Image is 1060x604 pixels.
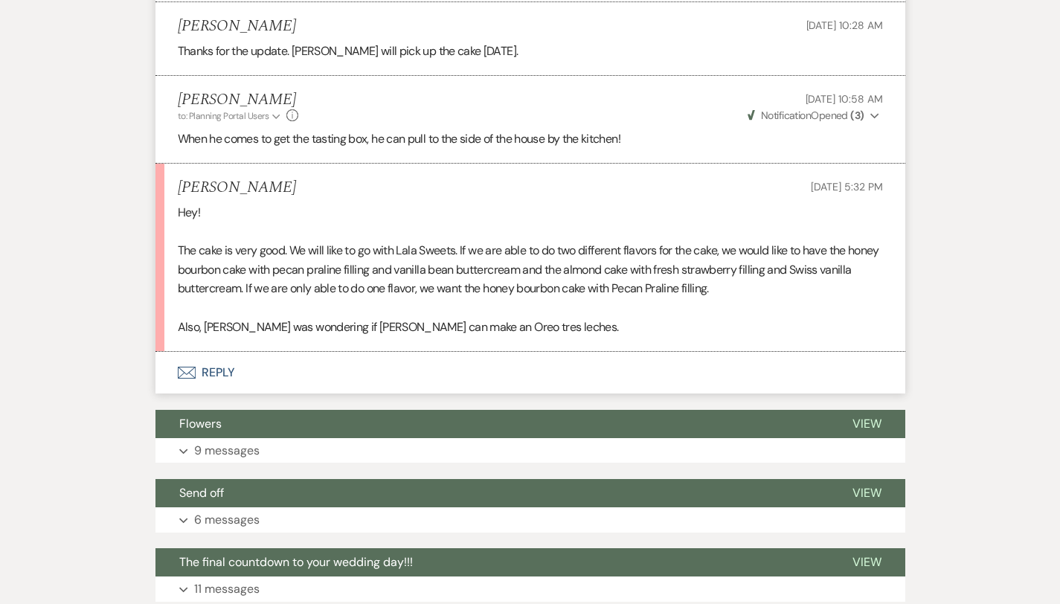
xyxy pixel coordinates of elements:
button: 9 messages [155,438,905,463]
p: Also, [PERSON_NAME] was wondering if [PERSON_NAME] can make an Oreo tres leches. [178,318,883,337]
p: Hey! [178,203,883,222]
span: View [852,485,881,501]
p: The cake is very good. We will like to go with Lala Sweets. If we are able to do two different fl... [178,241,883,298]
span: Flowers [179,416,222,431]
button: Flowers [155,410,829,438]
p: 9 messages [194,441,260,460]
p: 11 messages [194,579,260,599]
span: to: Planning Portal Users [178,110,269,122]
button: NotificationOpened (3) [745,108,883,123]
button: View [829,479,905,507]
h5: [PERSON_NAME] [178,17,296,36]
button: 11 messages [155,576,905,602]
button: View [829,548,905,576]
span: The final countdown to your wedding day!!! [179,554,413,570]
span: Opened [748,109,864,122]
span: View [852,554,881,570]
p: When he comes to get the tasting box, he can pull to the side of the house by the kitchen! [178,129,883,149]
p: 6 messages [194,510,260,530]
span: Send off [179,485,224,501]
p: Thanks for the update. [PERSON_NAME] will pick up the cake [DATE]. [178,42,883,61]
h5: [PERSON_NAME] [178,179,296,197]
h5: [PERSON_NAME] [178,91,299,109]
span: [DATE] 5:32 PM [811,180,882,193]
button: Reply [155,352,905,393]
button: to: Planning Portal Users [178,109,283,123]
button: The final countdown to your wedding day!!! [155,548,829,576]
strong: ( 3 ) [850,109,864,122]
button: Send off [155,479,829,507]
span: [DATE] 10:28 AM [806,19,883,32]
span: View [852,416,881,431]
button: 6 messages [155,507,905,533]
button: View [829,410,905,438]
span: [DATE] 10:58 AM [806,92,883,106]
span: Notification [761,109,811,122]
